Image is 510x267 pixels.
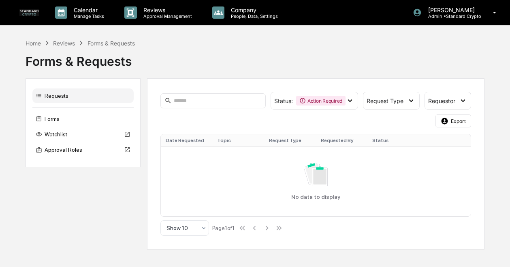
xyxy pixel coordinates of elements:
div: Page 1 of 1 [212,225,235,231]
p: Calendar [67,6,108,13]
div: Forms & Requests [26,47,484,69]
img: logo [19,9,39,16]
span: Requestor [428,97,455,104]
th: Requested By [316,134,368,146]
p: People, Data, Settings [224,13,282,19]
th: Request Type [264,134,316,146]
div: Action Required [296,96,346,106]
div: Forms [32,112,134,126]
p: Approval Management [137,13,196,19]
div: Watchlist [32,127,134,142]
button: Export [435,114,471,127]
th: Topic [212,134,264,146]
p: [PERSON_NAME] [422,6,481,13]
div: Requests [32,88,134,103]
div: Home [26,40,41,47]
p: Admin • Standard Crypto [422,13,481,19]
th: Status [367,134,419,146]
p: Company [224,6,282,13]
p: No data to display [291,194,340,200]
span: Status : [274,97,293,104]
span: Request Type [367,97,403,104]
div: Reviews [53,40,75,47]
div: Forms & Requests [87,40,135,47]
th: Date Requested [161,134,213,146]
p: Reviews [137,6,196,13]
img: No data available [304,163,328,186]
p: Manage Tasks [67,13,108,19]
div: Approval Roles [32,142,134,157]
